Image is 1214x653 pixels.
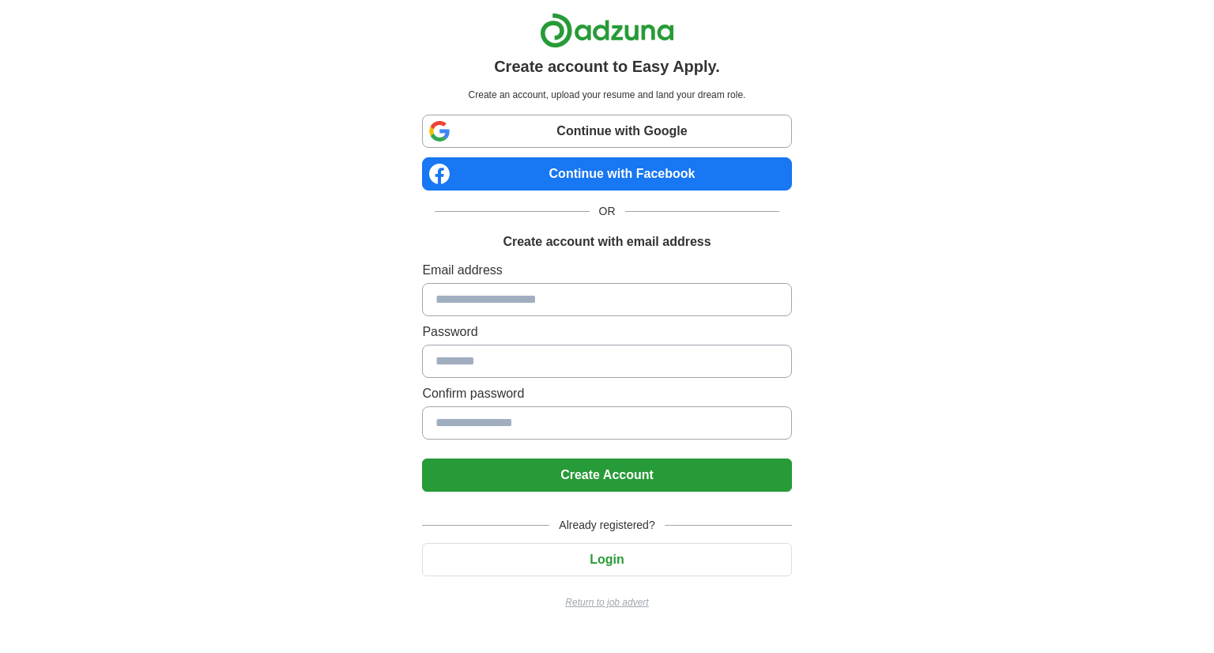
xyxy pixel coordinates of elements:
a: Login [422,553,791,566]
h1: Create account to Easy Apply. [494,55,720,78]
p: Create an account, upload your resume and land your dream role. [425,88,788,102]
a: Return to job advert [422,595,791,610]
a: Continue with Facebook [422,157,791,191]
label: Confirm password [422,384,791,403]
img: Adzuna logo [540,13,674,48]
h1: Create account with email address [503,232,711,251]
label: Password [422,323,791,342]
label: Email address [422,261,791,280]
span: OR [590,203,625,220]
a: Continue with Google [422,115,791,148]
button: Create Account [422,459,791,492]
button: Login [422,543,791,576]
span: Already registered? [549,517,664,534]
